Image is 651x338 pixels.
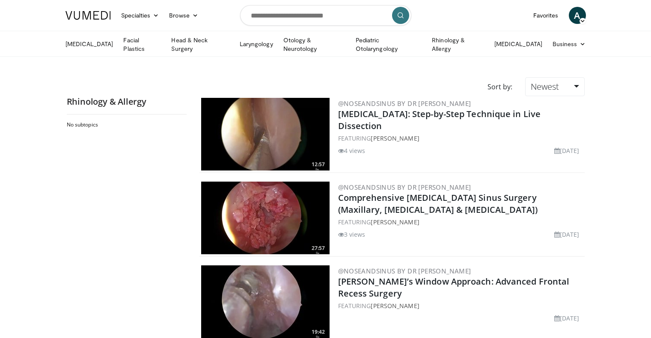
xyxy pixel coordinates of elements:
[278,36,351,53] a: Otology & Neurotology
[554,230,580,239] li: [DATE]
[338,301,583,310] div: FEATURING
[338,183,471,191] a: @NoseandSinus by Dr [PERSON_NAME]
[338,108,541,132] a: [MEDICAL_DATA]: Step-by-Step Technique in Live Dissection
[235,35,278,53] a: Laryngology
[554,146,580,155] li: [DATE]
[371,134,419,142] a: [PERSON_NAME]
[65,11,111,20] img: VuMedi Logo
[351,36,427,53] a: Pediatric Otolaryngology
[67,121,184,128] h2: No subtopics
[309,244,327,252] span: 27:57
[338,230,366,239] li: 3 views
[201,98,330,170] a: 12:57
[309,161,327,168] span: 12:57
[489,35,547,53] a: [MEDICAL_DATA]
[309,328,327,336] span: 19:42
[554,314,580,323] li: [DATE]
[371,218,419,226] a: [PERSON_NAME]
[60,35,119,53] a: [MEDICAL_DATA]
[338,276,570,299] a: [PERSON_NAME]’s Window Approach: Advanced Frontal Recess Surgery
[547,35,591,53] a: Business
[481,77,519,96] div: Sort by:
[525,77,584,96] a: Newest
[338,267,471,275] a: @NoseandSinus by Dr [PERSON_NAME]
[338,146,366,155] li: 4 views
[338,192,538,215] a: Comprehensive [MEDICAL_DATA] Sinus Surgery (Maxillary, [MEDICAL_DATA] & [MEDICAL_DATA])
[116,7,164,24] a: Specialties
[201,182,330,254] a: 27:57
[338,134,583,143] div: FEATURING
[531,81,559,92] span: Newest
[201,265,330,338] a: 19:42
[118,36,166,53] a: Facial Plastics
[67,96,187,107] h2: Rhinology & Allergy
[338,99,471,108] a: @NoseandSinus by Dr [PERSON_NAME]
[240,5,411,26] input: Search topics, interventions
[201,182,330,254] img: b176c714-9234-40f9-a87a-97bc521c316b.300x170_q85_crop-smart_upscale.jpg
[427,36,489,53] a: Rhinology & Allergy
[164,7,203,24] a: Browse
[371,302,419,310] a: [PERSON_NAME]
[201,265,330,338] img: 4a7bdb36-3b77-455e-8afd-703c08103d5e.300x170_q85_crop-smart_upscale.jpg
[569,7,586,24] a: A
[528,7,564,24] a: Favorites
[201,98,330,170] img: 878190c0-7dda-4b77-afb3-687f84925e40.300x170_q85_crop-smart_upscale.jpg
[166,36,234,53] a: Head & Neck Surgery
[338,217,583,226] div: FEATURING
